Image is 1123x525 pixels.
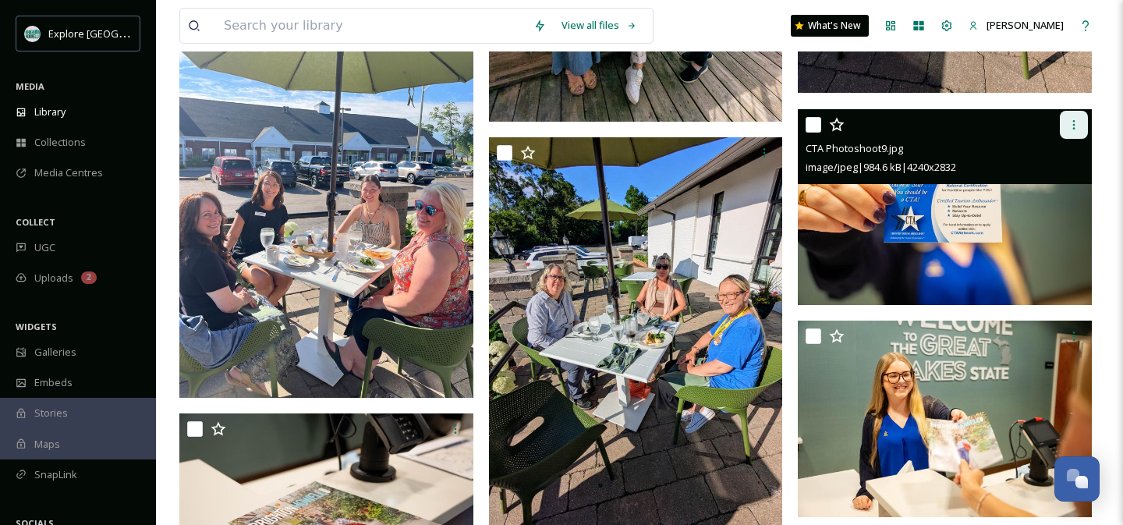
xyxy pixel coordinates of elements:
span: Explore [GEOGRAPHIC_DATA][PERSON_NAME] [48,26,263,41]
span: UGC [34,240,55,255]
span: MEDIA [16,80,44,92]
span: CTA Photoshoot9.jpg [806,141,903,155]
span: Collections [34,135,86,150]
span: Uploads [34,271,73,286]
img: CTA Photoshoot7.jpg [798,321,1092,517]
span: COLLECT [16,216,55,228]
span: Library [34,105,66,119]
span: Stories [34,406,68,420]
img: CTA Meetup July 2025.jpg [179,6,473,398]
span: Embeds [34,375,73,390]
div: 2 [81,271,97,284]
span: SnapLink [34,467,77,482]
span: Maps [34,437,60,452]
span: [PERSON_NAME] [987,18,1064,32]
img: 67e7af72-b6c8-455a-acf8-98e6fe1b68aa.avif [25,26,41,41]
a: [PERSON_NAME] [961,10,1072,41]
input: Search your library [216,9,526,43]
span: Galleries [34,345,76,360]
span: image/jpeg | 984.6 kB | 4240 x 2832 [806,160,956,174]
span: WIDGETS [16,321,57,332]
span: Media Centres [34,165,103,180]
a: View all files [554,10,645,41]
button: Open Chat [1054,456,1100,502]
a: What's New [791,15,869,37]
img: CTA Photoshoot9.jpg [798,108,1092,305]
